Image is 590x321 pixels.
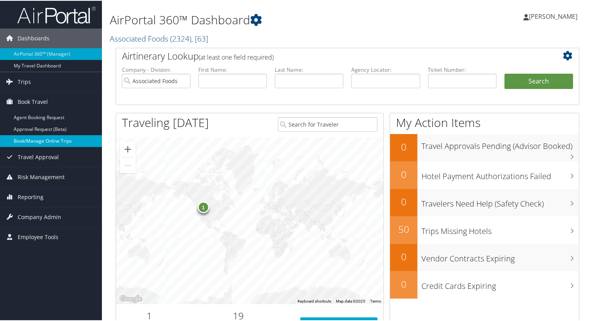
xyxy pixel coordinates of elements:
[18,227,58,246] span: Employee Tools
[421,166,579,181] h3: Hotel Payment Authorizations Failed
[390,188,579,216] a: 0Travelers Need Help (Safety Check)
[529,11,577,20] span: [PERSON_NAME]
[198,201,209,212] div: 1
[390,140,418,153] h2: 0
[120,141,136,156] button: Zoom in
[421,248,579,263] h3: Vendor Contracts Expiring
[191,33,208,43] span: , [ 63 ]
[390,114,579,130] h1: My Action Items
[336,298,365,303] span: Map data ©2025
[278,116,378,131] input: Search for Traveler
[370,298,381,303] a: Terms (opens in new tab)
[18,187,44,206] span: Reporting
[122,65,191,73] label: Company - Division:
[298,298,331,303] button: Keyboard shortcuts
[18,147,59,166] span: Travel Approval
[390,194,418,208] h2: 0
[122,114,209,130] h1: Traveling [DATE]
[18,167,65,186] span: Risk Management
[275,65,343,73] label: Last Name:
[505,73,573,89] button: Search
[421,136,579,151] h3: Travel Approvals Pending (Advisor Booked)
[18,91,48,111] span: Book Travel
[390,133,579,161] a: 0Travel Approvals Pending (Advisor Booked)
[428,65,497,73] label: Ticket Number:
[523,4,585,27] a: [PERSON_NAME]
[17,5,96,24] img: airportal-logo.png
[421,221,579,236] h3: Trips Missing Hotels
[110,33,208,43] a: Associated Foods
[390,167,418,180] h2: 0
[421,194,579,209] h3: Travelers Need Help (Safety Check)
[122,49,535,62] h2: Airtinerary Lookup
[390,277,418,290] h2: 0
[390,249,418,263] h2: 0
[110,11,427,27] h1: AirPortal 360™ Dashboard
[421,276,579,291] h3: Credit Cards Expiring
[390,161,579,188] a: 0Hotel Payment Authorizations Failed
[18,71,31,91] span: Trips
[18,207,61,226] span: Company Admin
[118,293,144,303] a: Open this area in Google Maps (opens a new window)
[390,222,418,235] h2: 50
[390,243,579,270] a: 0Vendor Contracts Expiring
[351,65,420,73] label: Agency Locator:
[170,33,191,43] span: ( 2324 )
[118,293,144,303] img: Google
[390,270,579,298] a: 0Credit Cards Expiring
[390,216,579,243] a: 50Trips Missing Hotels
[18,28,49,47] span: Dashboards
[198,65,267,73] label: First Name:
[120,157,136,172] button: Zoom out
[199,52,274,61] span: (at least one field required)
